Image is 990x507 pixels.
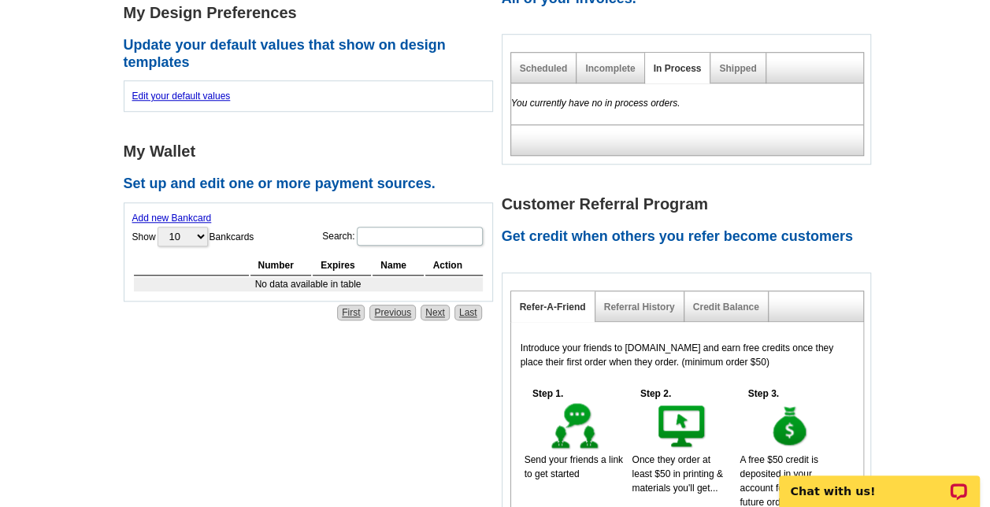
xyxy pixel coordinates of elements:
td: No data available in table [134,277,483,291]
label: Show Bankcards [132,225,254,248]
h1: My Design Preferences [124,5,502,21]
a: In Process [654,63,702,74]
img: step-1.gif [548,401,603,453]
a: First [337,305,365,320]
th: Action [425,256,483,276]
a: Previous [369,305,416,320]
h2: Get credit when others you refer become customers [502,228,880,246]
h5: Step 1. [525,387,572,401]
img: step-3.gif [763,401,818,453]
th: Name [373,256,423,276]
a: Add new Bankcard [132,213,212,224]
th: Number [250,256,312,276]
span: Once they order at least $50 in printing & materials you'll get... [632,454,722,494]
a: Scheduled [520,63,568,74]
select: ShowBankcards [158,227,208,246]
h2: Set up and edit one or more payment sources. [124,176,502,193]
label: Search: [322,225,484,247]
span: Send your friends a link to get started [525,454,623,479]
a: Edit your default values [132,91,231,102]
input: Search: [357,227,483,246]
a: Last [454,305,482,320]
a: Refer-A-Friend [520,302,586,313]
em: You currently have no in process orders. [511,98,680,109]
th: Expires [313,256,371,276]
h2: Update your default values that show on design templates [124,37,502,71]
iframe: LiveChat chat widget [769,457,990,507]
a: Credit Balance [693,302,759,313]
h1: My Wallet [124,143,502,160]
h1: Customer Referral Program [502,196,880,213]
img: step-2.gif [655,401,710,453]
a: Incomplete [585,63,635,74]
p: Introduce your friends to [DOMAIN_NAME] and earn free credits once they place their first order w... [521,341,854,369]
a: Next [421,305,450,320]
a: Referral History [604,302,675,313]
h5: Step 3. [740,387,787,401]
h5: Step 2. [632,387,679,401]
a: Shipped [719,63,756,74]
